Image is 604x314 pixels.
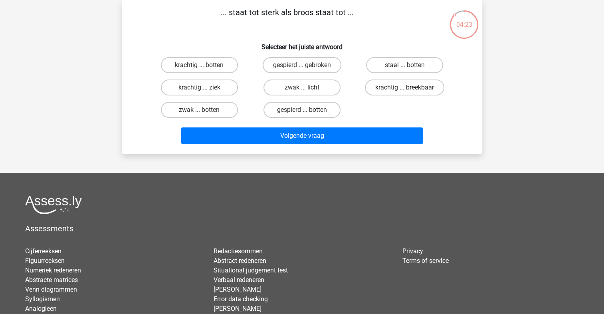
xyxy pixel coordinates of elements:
a: Situational judgement test [214,266,288,274]
a: Cijferreeksen [25,247,61,255]
p: ... staat tot sterk als broos staat tot ... [135,6,440,30]
a: Syllogismen [25,295,60,303]
a: Venn diagrammen [25,286,77,293]
label: staal ... botten [366,57,443,73]
a: Terms of service [402,257,449,264]
button: Volgende vraag [181,127,423,144]
a: [PERSON_NAME] [214,305,261,312]
a: Figuurreeksen [25,257,65,264]
label: krachtig ... ziek [161,79,238,95]
a: Verbaal redeneren [214,276,264,284]
label: krachtig ... botten [161,57,238,73]
a: Analogieen [25,305,57,312]
a: Abstracte matrices [25,276,78,284]
a: Privacy [402,247,423,255]
a: Numeriek redeneren [25,266,81,274]
label: gespierd ... botten [263,102,341,118]
label: krachtig ... breekbaar [365,79,444,95]
a: Abstract redeneren [214,257,266,264]
label: gespierd ... gebroken [263,57,341,73]
label: zwak ... botten [161,102,238,118]
div: 04:23 [449,10,479,30]
h6: Selecteer het juiste antwoord [135,37,469,51]
a: Error data checking [214,295,268,303]
label: zwak ... licht [263,79,341,95]
img: Assessly logo [25,195,82,214]
h5: Assessments [25,224,579,233]
a: [PERSON_NAME] [214,286,261,293]
a: Redactiesommen [214,247,263,255]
